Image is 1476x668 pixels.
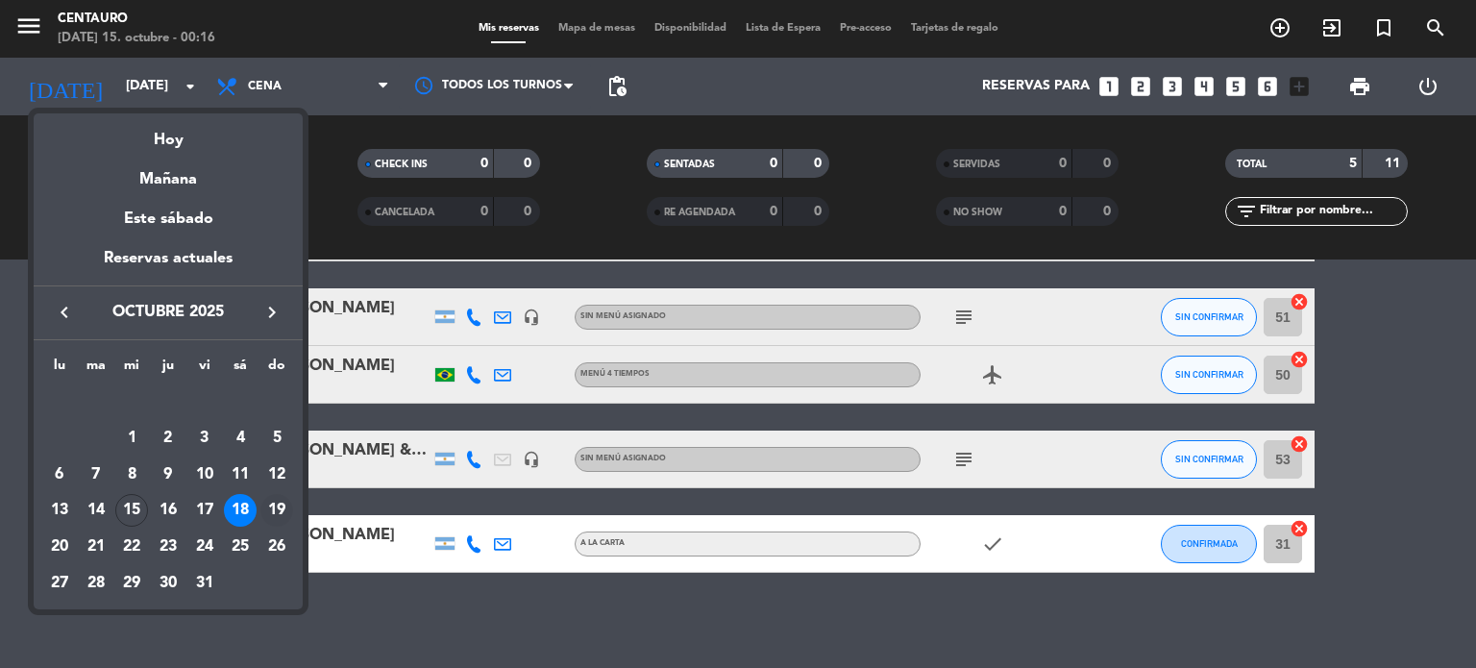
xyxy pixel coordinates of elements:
th: martes [78,355,114,384]
div: Reservas actuales [34,246,303,285]
td: 31 de octubre de 2025 [186,565,223,602]
div: 24 [188,531,221,563]
div: 28 [80,567,112,600]
i: keyboard_arrow_left [53,301,76,324]
div: Hoy [34,113,303,153]
td: 9 de octubre de 2025 [150,457,186,493]
td: 13 de octubre de 2025 [41,492,78,529]
button: keyboard_arrow_left [47,300,82,325]
td: 17 de octubre de 2025 [186,492,223,529]
td: 15 de octubre de 2025 [113,492,150,529]
div: 29 [115,567,148,600]
div: 2 [152,422,184,455]
td: 8 de octubre de 2025 [113,457,150,493]
button: keyboard_arrow_right [255,300,289,325]
div: 15 [115,494,148,527]
td: 21 de octubre de 2025 [78,529,114,565]
td: 5 de octubre de 2025 [258,420,295,457]
div: Mañana [34,153,303,192]
td: 3 de octubre de 2025 [186,420,223,457]
div: 26 [260,531,293,563]
td: 18 de octubre de 2025 [223,492,259,529]
td: 23 de octubre de 2025 [150,529,186,565]
td: OCT. [41,383,295,420]
td: 14 de octubre de 2025 [78,492,114,529]
i: keyboard_arrow_right [260,301,283,324]
span: octubre 2025 [82,300,255,325]
th: miércoles [113,355,150,384]
td: 29 de octubre de 2025 [113,565,150,602]
div: 5 [260,422,293,455]
td: 2 de octubre de 2025 [150,420,186,457]
div: 7 [80,458,112,491]
div: 11 [224,458,257,491]
th: sábado [223,355,259,384]
td: 28 de octubre de 2025 [78,565,114,602]
td: 30 de octubre de 2025 [150,565,186,602]
td: 10 de octubre de 2025 [186,457,223,493]
td: 26 de octubre de 2025 [258,529,295,565]
div: 14 [80,494,112,527]
div: Este sábado [34,192,303,246]
td: 1 de octubre de 2025 [113,420,150,457]
div: 12 [260,458,293,491]
div: 4 [224,422,257,455]
th: lunes [41,355,78,384]
th: jueves [150,355,186,384]
div: 13 [43,494,76,527]
div: 21 [80,531,112,563]
td: 19 de octubre de 2025 [258,492,295,529]
td: 20 de octubre de 2025 [41,529,78,565]
div: 20 [43,531,76,563]
div: 3 [188,422,221,455]
td: 22 de octubre de 2025 [113,529,150,565]
div: 8 [115,458,148,491]
div: 10 [188,458,221,491]
th: viernes [186,355,223,384]
td: 12 de octubre de 2025 [258,457,295,493]
td: 24 de octubre de 2025 [186,529,223,565]
div: 19 [260,494,293,527]
td: 7 de octubre de 2025 [78,457,114,493]
div: 1 [115,422,148,455]
div: 22 [115,531,148,563]
div: 9 [152,458,184,491]
div: 16 [152,494,184,527]
div: 23 [152,531,184,563]
td: 6 de octubre de 2025 [41,457,78,493]
div: 30 [152,567,184,600]
div: 18 [224,494,257,527]
th: domingo [258,355,295,384]
div: 17 [188,494,221,527]
td: 27 de octubre de 2025 [41,565,78,602]
td: 25 de octubre de 2025 [223,529,259,565]
td: 16 de octubre de 2025 [150,492,186,529]
div: 25 [224,531,257,563]
div: 6 [43,458,76,491]
td: 4 de octubre de 2025 [223,420,259,457]
td: 11 de octubre de 2025 [223,457,259,493]
div: 27 [43,567,76,600]
div: 31 [188,567,221,600]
